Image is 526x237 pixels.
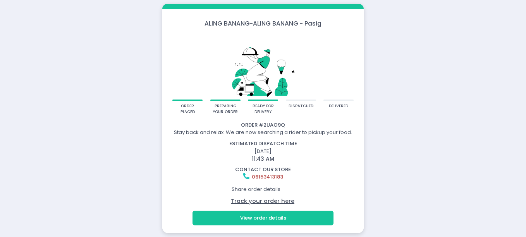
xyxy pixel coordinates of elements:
div: Order # 2UAO9Q [163,121,363,129]
div: delivered [329,103,348,109]
div: Share order details [163,182,363,197]
img: talkie [172,33,354,99]
span: 11:43 AM [252,155,274,163]
div: estimated dispatch time [163,140,363,148]
div: preparing your order [213,103,238,115]
div: order placed [175,103,200,115]
div: [DATE] [159,140,368,163]
div: ALING BANANG - ALING BANANG - Pasig [162,19,364,28]
a: Track your order here [231,197,294,205]
div: Stay back and relax. We are now searching a rider to pickup your food. [163,129,363,136]
button: View order details [193,211,333,225]
div: contact our store [163,166,363,173]
a: 09153413183 [252,173,283,180]
div: dispatched [289,103,313,109]
div: ready for delivery [251,103,276,115]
